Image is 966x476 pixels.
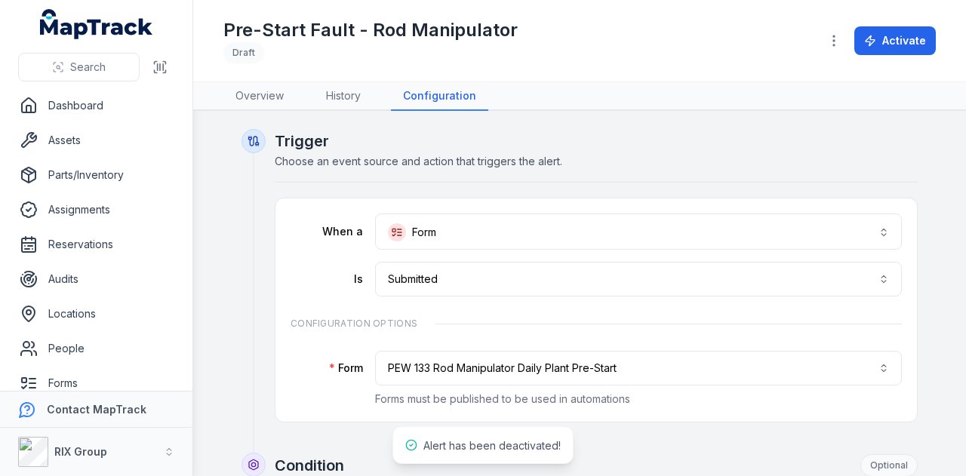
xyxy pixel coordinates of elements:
a: Parts/Inventory [12,160,180,190]
button: Form [375,213,902,250]
label: Form [291,361,363,376]
button: Activate [854,26,936,55]
a: MapTrack [40,9,153,39]
a: Audits [12,264,180,294]
a: People [12,333,180,364]
span: Alert has been deactivated! [423,439,561,452]
button: Submitted [375,262,902,296]
button: Search [18,53,140,81]
div: Draft [223,42,264,63]
div: Configuration Options [291,309,902,339]
a: Forms [12,368,180,398]
button: PEW 133 Rod Manipulator Daily Plant Pre-Start [375,351,902,385]
strong: RIX Group [54,445,107,458]
label: Is [291,272,363,287]
a: Reservations [12,229,180,259]
a: Assignments [12,195,180,225]
h2: Trigger [275,131,918,152]
a: Assets [12,125,180,155]
a: Dashboard [12,91,180,121]
a: History [314,82,373,111]
a: Overview [223,82,296,111]
span: Search [70,60,106,75]
a: Locations [12,299,180,329]
h1: Pre-Start Fault - Rod Manipulator [223,18,518,42]
a: Configuration [391,82,488,111]
span: Choose an event source and action that triggers the alert. [275,155,562,167]
label: When a [291,224,363,239]
strong: Contact MapTrack [47,403,146,416]
p: Forms must be published to be used in automations [375,392,902,407]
